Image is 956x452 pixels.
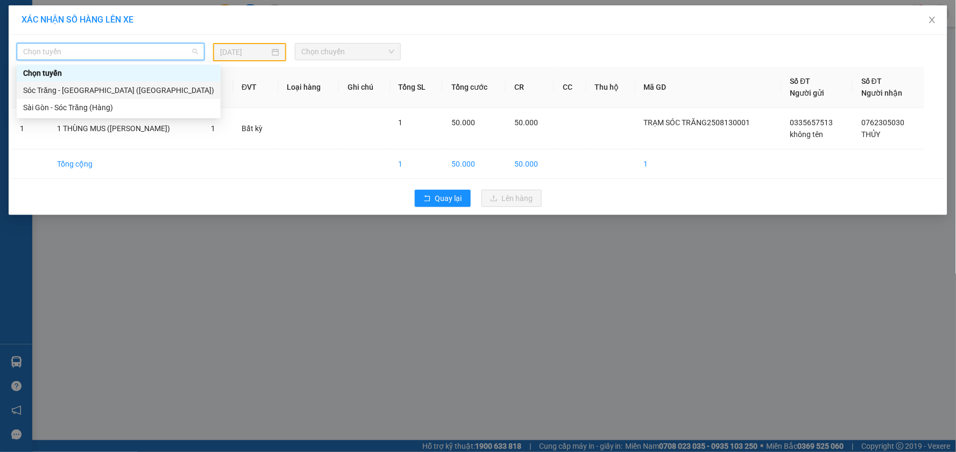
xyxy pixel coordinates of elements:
span: Trạm Sóc Trăng [5,74,111,113]
th: Tổng SL [390,67,443,108]
div: Sóc Trăng - [GEOGRAPHIC_DATA] ([GEOGRAPHIC_DATA]) [23,84,214,96]
span: rollback [423,195,431,203]
span: 0762305030 [861,118,904,127]
span: 1 [211,124,215,133]
div: Sài Gòn - Sóc Trăng (Hàng) [17,99,221,116]
span: TRẠM SÓC TRĂNG2508130001 [644,118,750,127]
td: 50.000 [443,149,506,179]
strong: PHIẾU GỬI HÀNG [62,45,149,56]
td: 1 [635,149,782,179]
td: 1 [11,108,48,149]
td: Bất kỳ [233,108,278,149]
span: TP.HCM -SÓC TRĂNG [63,34,139,42]
div: Chọn tuyến [23,67,214,79]
span: Gửi: [5,74,111,113]
th: Loại hàng [278,67,339,108]
span: [DATE] [160,23,207,33]
th: STT [11,67,48,108]
td: 1 [390,149,443,179]
th: CR [506,67,554,108]
span: THỦY [861,130,880,139]
th: Tổng cước [443,67,506,108]
div: Chọn tuyến [17,64,221,82]
th: Ghi chú [339,67,390,108]
th: Mã GD [635,67,782,108]
span: XÁC NHẬN SỐ HÀNG LÊN XE [22,15,133,25]
span: 0335657513 [790,118,833,127]
th: CC [554,67,586,108]
span: Người gửi [790,89,825,97]
td: 50.000 [506,149,554,179]
button: Close [917,5,947,35]
span: Chọn chuyến [301,44,394,60]
span: close [928,16,937,24]
span: 50.000 [451,118,475,127]
p: Ngày giờ in: [160,13,207,33]
div: Sài Gòn - Sóc Trăng (Hàng) [23,102,214,113]
th: ĐVT [233,67,278,108]
span: 1 [399,118,403,127]
span: Chọn tuyến [23,44,198,60]
td: Tổng cộng [48,149,203,179]
div: Sóc Trăng - Sài Gòn (Hàng) [17,82,221,99]
span: 50.000 [514,118,538,127]
input: 12/08/2025 [220,46,270,58]
strong: XE KHÁCH MỸ DUYÊN [69,6,143,29]
span: Người nhận [861,89,902,97]
th: Thu hộ [586,67,635,108]
td: 1 THÙNG MUS ([PERSON_NAME]) [48,108,203,149]
span: Quay lại [435,192,462,204]
span: không tên [790,130,824,139]
span: Số ĐT [790,77,811,85]
span: Số ĐT [861,77,882,85]
button: uploadLên hàng [481,190,542,207]
button: rollbackQuay lại [415,190,471,207]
